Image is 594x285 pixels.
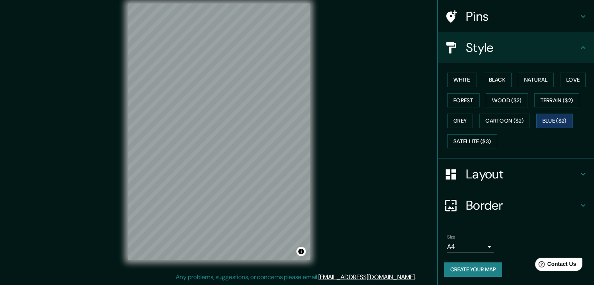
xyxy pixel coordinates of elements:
[483,73,512,87] button: Black
[486,93,528,108] button: Wood ($2)
[466,9,578,24] h4: Pins
[438,190,594,221] div: Border
[417,273,419,282] div: .
[318,273,415,281] a: [EMAIL_ADDRESS][DOMAIN_NAME]
[447,240,494,253] div: A4
[447,234,455,240] label: Size
[444,262,502,277] button: Create your map
[536,114,573,128] button: Blue ($2)
[560,73,586,87] button: Love
[296,247,306,256] button: Toggle attribution
[466,166,578,182] h4: Layout
[447,134,497,149] button: Satellite ($3)
[438,32,594,63] div: Style
[534,93,580,108] button: Terrain ($2)
[128,4,310,260] canvas: Map
[176,273,416,282] p: Any problems, suggestions, or concerns please email .
[447,114,473,128] button: Grey
[438,159,594,190] div: Layout
[524,255,585,276] iframe: Help widget launcher
[518,73,554,87] button: Natural
[447,73,476,87] button: White
[438,1,594,32] div: Pins
[479,114,530,128] button: Cartoon ($2)
[416,273,417,282] div: .
[466,40,578,55] h4: Style
[466,198,578,213] h4: Border
[447,93,480,108] button: Forest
